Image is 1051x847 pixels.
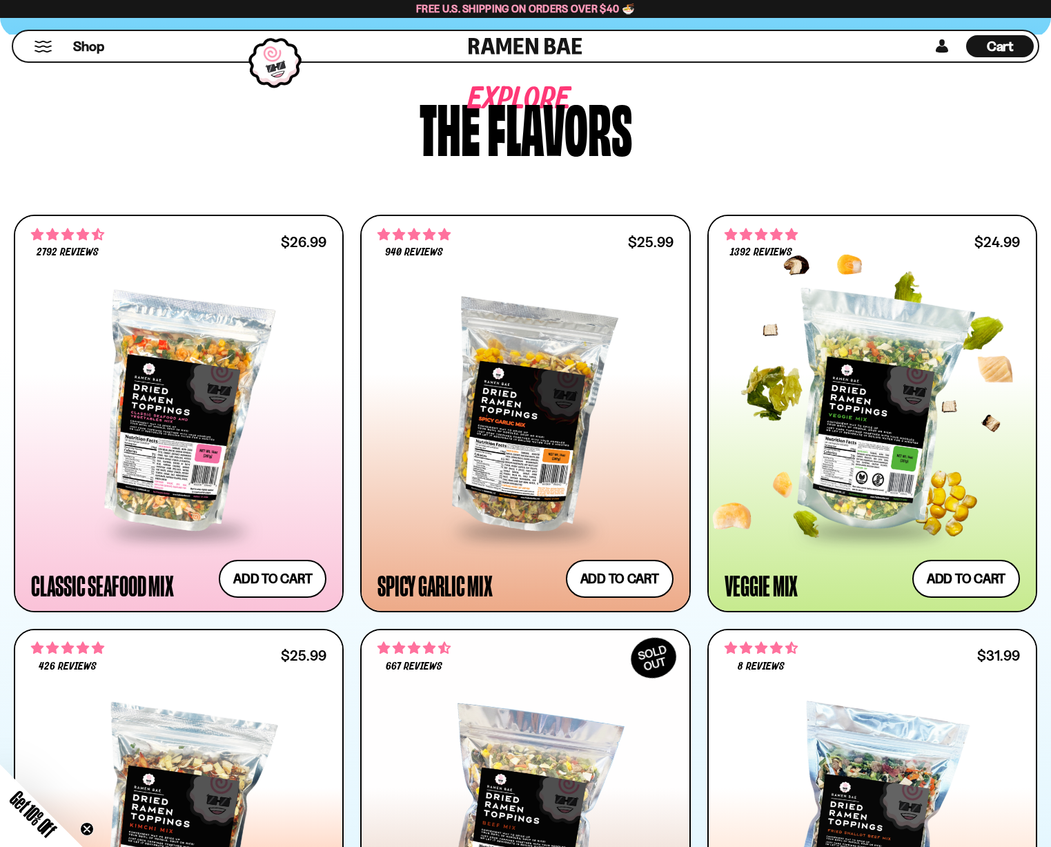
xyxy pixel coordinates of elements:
button: Add to cart [219,560,326,598]
div: Classic Seafood Mix [31,573,173,598]
div: Veggie Mix [725,573,798,598]
div: $25.99 [281,649,326,662]
span: 8 reviews [738,661,785,672]
div: flavors [487,93,632,159]
button: Close teaser [80,822,94,836]
div: $25.99 [628,235,674,249]
span: Cart [987,38,1014,55]
span: 940 reviews [385,247,443,258]
div: The [420,93,480,159]
a: 4.75 stars 940 reviews $25.99 Spicy Garlic Mix Add to cart [360,215,690,612]
a: Cart [966,31,1034,61]
button: Add to cart [566,560,674,598]
div: $31.99 [977,649,1020,662]
span: 4.68 stars [31,226,104,244]
a: 4.68 stars 2792 reviews $26.99 Classic Seafood Mix Add to cart [14,215,344,612]
button: Add to cart [912,560,1020,598]
span: Shop [73,37,104,56]
span: 4.76 stars [31,639,104,657]
span: Free U.S. Shipping on Orders over $40 🍜 [416,2,635,15]
div: $24.99 [974,235,1020,249]
div: Spicy Garlic Mix [377,573,492,598]
span: 4.64 stars [377,639,451,657]
span: 1392 reviews [730,247,792,258]
span: 667 reviews [386,661,442,672]
span: Explore [468,93,529,106]
button: Mobile Menu Trigger [34,41,52,52]
div: $26.99 [281,235,326,249]
span: 426 reviews [39,661,97,672]
span: 4.62 stars [725,639,798,657]
a: 4.76 stars 1392 reviews $24.99 Veggie Mix Add to cart [707,215,1037,612]
span: 4.75 stars [377,226,451,244]
div: SOLD OUT [624,630,683,685]
span: Get 10% Off [6,787,60,841]
span: 4.76 stars [725,226,798,244]
a: Shop [73,35,104,57]
span: 2792 reviews [37,247,99,258]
